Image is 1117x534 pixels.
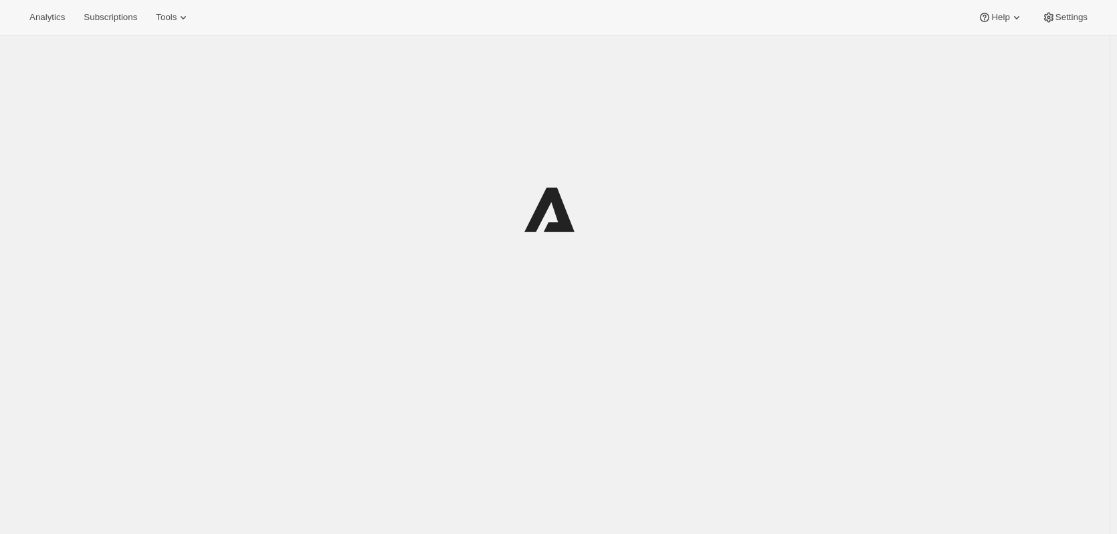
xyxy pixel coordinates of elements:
[156,12,177,23] span: Tools
[76,8,145,27] button: Subscriptions
[21,8,73,27] button: Analytics
[29,12,65,23] span: Analytics
[148,8,198,27] button: Tools
[1034,8,1096,27] button: Settings
[991,12,1009,23] span: Help
[84,12,137,23] span: Subscriptions
[970,8,1031,27] button: Help
[1055,12,1088,23] span: Settings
